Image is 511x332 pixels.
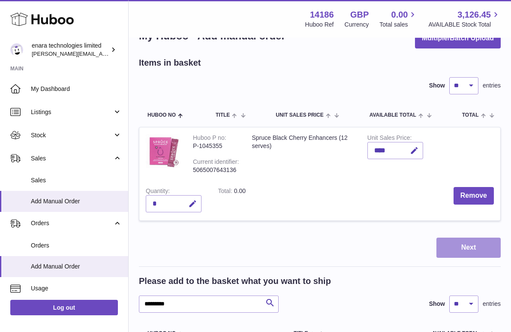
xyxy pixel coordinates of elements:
span: My Dashboard [31,85,122,93]
span: 3,126.45 [457,9,491,21]
img: Dee@enara.co [10,43,23,56]
span: Orders [31,241,122,250]
h2: Items in basket [139,57,201,69]
label: Unit Sales Price [367,134,412,143]
div: P-1045355 [193,142,239,150]
span: 0.00 [391,9,408,21]
span: entries [483,300,501,308]
span: AVAILABLE Total [370,112,416,118]
span: Sales [31,154,113,163]
strong: GBP [350,9,369,21]
span: Huboo no [147,112,176,118]
span: Stock [31,131,113,139]
span: AVAILABLE Stock Total [428,21,501,29]
div: 5065007643136 [193,166,239,174]
span: Total sales [379,21,418,29]
span: Total [462,112,479,118]
span: Sales [31,176,122,184]
span: Usage [31,284,122,293]
label: Show [429,81,445,90]
img: Spruce Black Cherry Enhancers (12 serves) [146,134,180,168]
span: Title [216,112,230,118]
span: [PERSON_NAME][EMAIL_ADDRESS][DOMAIN_NAME] [32,50,172,57]
td: Spruce Black Cherry Enhancers (12 serves) [245,127,361,181]
span: Add Manual Order [31,197,122,205]
span: Listings [31,108,113,116]
div: Currency [345,21,369,29]
button: Multiple/Batch Upload [415,28,501,48]
button: Remove [454,187,494,205]
span: 0.00 [234,187,246,194]
span: entries [483,81,501,90]
span: Add Manual Order [31,263,122,271]
a: 0.00 Total sales [379,9,418,29]
span: Unit Sales Price [276,112,323,118]
a: 3,126.45 AVAILABLE Stock Total [428,9,501,29]
h2: Please add to the basket what you want to ship [139,275,331,287]
button: Next [436,238,501,258]
div: enara technologies limited [32,42,109,58]
span: Orders [31,219,113,227]
label: Show [429,300,445,308]
div: Huboo P no [193,134,226,143]
strong: 14186 [310,9,334,21]
a: Log out [10,300,118,315]
div: Current identifier [193,158,239,167]
label: Total [218,187,234,196]
div: Huboo Ref [305,21,334,29]
label: Quantity [146,187,170,196]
